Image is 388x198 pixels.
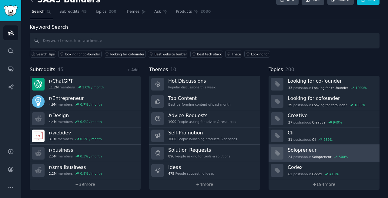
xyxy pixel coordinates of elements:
[49,137,102,141] div: members
[82,9,87,15] span: 45
[49,85,59,89] span: 11.2M
[30,33,380,48] input: Keyword search in audience
[269,179,380,190] a: +194more
[269,66,283,74] span: Topics
[168,112,236,119] h3: Advice Requests
[32,78,45,91] img: ChatGPT
[323,137,333,142] div: 739 %
[65,52,100,56] div: looking for co-founder
[49,171,102,176] div: members
[168,137,237,141] div: People launching products & services
[168,164,214,170] h3: Ideas
[176,9,192,15] span: Products
[49,130,102,136] h3: r/ webdev
[58,51,102,58] a: looking for co-founder
[49,164,102,170] h3: r/ smallbusiness
[197,52,222,56] div: Best tech stack
[288,120,343,125] div: post s about
[312,86,348,90] span: Looking for co-founder
[49,120,102,124] div: members
[32,130,45,142] img: webdev
[288,130,375,136] h3: Cli
[288,155,292,159] span: 24
[49,154,57,158] span: 2.5M
[30,179,141,190] a: +39more
[49,171,57,176] span: 2.2M
[329,172,339,176] div: 410 %
[356,86,367,90] div: 1000 %
[288,86,292,90] span: 33
[49,78,104,84] h3: r/ ChatGPT
[339,155,348,159] div: 500 %
[30,24,68,30] label: Keyword Search
[30,66,55,74] span: Subreddits
[155,52,187,56] div: Best website builder
[269,76,380,93] a: Looking for co-founder33postsaboutLooking for co-founder1000%
[285,67,294,72] span: 200
[269,145,380,162] a: Solopreneur24postsaboutSolopreneur500%
[49,102,102,107] div: members
[58,67,64,72] span: 45
[49,95,102,101] h3: r/ Entrepreneur
[49,154,102,158] div: members
[269,110,380,127] a: Creative27postsaboutCreative940%
[4,5,18,16] img: GummySearch logo
[190,51,223,58] a: Best tech stack
[80,154,102,158] div: 0.3 % / month
[36,52,55,56] span: Search Tips
[170,67,176,72] span: 10
[127,68,139,72] a: + Add
[148,51,189,58] a: Best website builder
[149,145,260,162] a: Solution Requests896People asking for tools & solutions
[312,155,332,159] span: Solopreneur
[288,112,375,119] h3: Creative
[30,51,56,58] button: Search Tips
[30,76,141,93] a: r/ChatGPT11.2Mmembers1.0% / month
[312,172,322,176] span: Codex
[288,171,339,177] div: post s about
[59,9,79,15] span: Subreddits
[168,120,176,124] span: 1000
[288,85,367,91] div: post s about
[154,9,161,15] span: Ask
[174,7,213,19] a: Products2030
[30,93,141,110] a: r/Entrepreneur4.9Mmembers0.7% / month
[168,147,230,153] h3: Solution Requests
[110,52,144,56] div: looking for cofounder
[168,120,236,124] div: People asking for advice & resources
[80,137,102,141] div: 0.5 % / month
[288,95,375,101] h3: Looking for cofounder
[168,85,216,89] div: Popular discussions this week
[149,127,260,145] a: Self-Promotion1000People launching products & services
[30,110,141,127] a: r/Design4.4Mmembers0.0% / month
[30,145,141,162] a: r/business2.5Mmembers0.3% / month
[80,102,102,107] div: 0.7 % / month
[288,137,333,142] div: post s about
[95,9,106,15] span: Topics
[288,172,292,176] span: 62
[49,85,104,89] div: members
[312,103,347,107] span: Looking for cofounder
[288,147,375,153] h3: Solopreneur
[312,137,316,142] span: Cli
[312,120,326,124] span: Creative
[109,9,116,15] span: 200
[168,171,174,176] span: 475
[32,9,45,15] span: Search
[354,103,366,107] div: 1000 %
[288,102,366,108] div: post s about
[269,162,380,179] a: Codex62postsaboutCodex410%
[269,93,380,110] a: Looking for cofounder29postsaboutLooking for cofounder1000%
[32,95,45,108] img: Entrepreneur
[269,127,380,145] a: Cli31postsaboutCli739%
[288,164,375,170] h3: Codex
[200,9,211,15] span: 2030
[49,137,57,141] span: 3.1M
[288,78,375,84] h3: Looking for co-founder
[333,120,342,124] div: 940 %
[168,95,231,101] h3: Top Content
[30,7,53,19] a: Search
[82,85,104,89] div: 1.0 % / month
[232,52,241,56] div: I hate
[288,137,292,142] span: 31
